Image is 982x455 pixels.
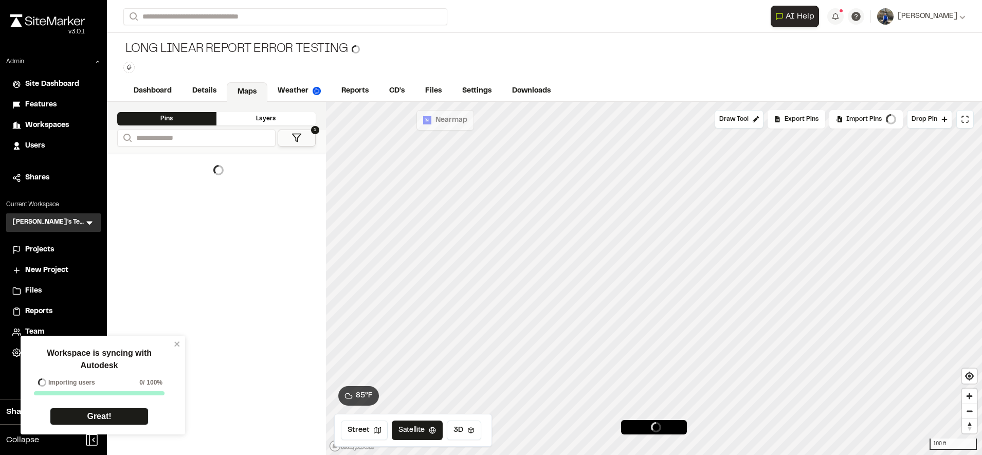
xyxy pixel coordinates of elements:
span: Shares [25,172,49,184]
div: 100 ft [930,439,977,450]
span: Team [25,326,44,338]
a: Files [12,285,95,297]
span: Workspaces [25,120,69,131]
div: Layers [216,112,316,125]
span: New Project [25,265,68,276]
button: Reset bearing to north [962,418,977,433]
a: Team [12,326,95,338]
a: Mapbox logo [329,440,374,452]
button: Zoom out [962,404,977,418]
span: Draw Tool [719,115,749,124]
span: 100% [147,378,162,387]
button: Satellite [392,421,443,440]
button: 85°F [338,386,379,406]
button: Edit Tags [123,62,135,73]
span: Collapse [6,434,39,446]
a: Reports [12,306,95,317]
a: Projects [12,244,95,256]
a: Details [182,81,227,101]
a: Dashboard [123,81,182,101]
img: User [877,8,894,25]
div: Importing users [34,378,95,387]
button: Draw Tool [715,110,763,129]
button: close [174,340,181,348]
span: Projects [25,244,54,256]
button: Nearmap [416,110,474,131]
img: Nearmap [423,116,431,124]
span: AI Help [786,10,814,23]
div: Long linear report error testing [123,41,360,58]
span: Export Pins [785,115,819,124]
a: Maps [227,82,267,102]
button: Open AI Assistant [771,6,819,27]
span: 0 / [139,378,144,387]
span: Users [25,140,45,152]
button: Search [117,130,136,147]
button: Find my location [962,369,977,384]
a: CD's [379,81,415,101]
p: Workspace is syncing with Autodesk [28,347,171,372]
div: Pins [117,112,216,125]
img: rebrand.png [10,14,85,27]
span: [PERSON_NAME] [898,11,957,22]
span: Import Pins [846,115,882,124]
a: Features [12,99,95,111]
div: Oh geez...please don't... [10,27,85,37]
h3: [PERSON_NAME]'s Test [12,217,84,228]
button: 1 [278,130,316,147]
div: Open AI Assistant [771,6,823,27]
a: Workspaces [12,120,95,131]
span: Reports [25,306,52,317]
span: 1 [311,126,319,134]
button: Drop Pin [907,110,952,129]
p: Current Workspace [6,200,101,209]
div: No pins available to export [768,110,825,129]
a: New Project [12,265,95,276]
a: Downloads [502,81,561,101]
img: precipai.png [313,87,321,95]
button: Search [123,8,142,25]
span: Nearmap [435,115,467,126]
span: Features [25,99,57,111]
button: Street [341,421,388,440]
span: Drop Pin [912,115,937,124]
a: Files [415,81,452,101]
span: Site Dashboard [25,79,79,90]
a: Great! [50,408,149,425]
button: 3D [447,421,481,440]
div: Import Pins into your project [829,110,903,129]
button: [PERSON_NAME] [877,8,966,25]
p: Admin [6,57,24,66]
a: Settings [452,81,502,101]
a: Weather [267,81,331,101]
span: 85 ° F [356,390,373,402]
a: Shares [12,172,95,184]
span: Files [25,285,42,297]
span: Share Workspace [6,406,75,418]
a: Site Dashboard [12,79,95,90]
a: Reports [331,81,379,101]
button: Zoom in [962,389,977,404]
a: Users [12,140,95,152]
